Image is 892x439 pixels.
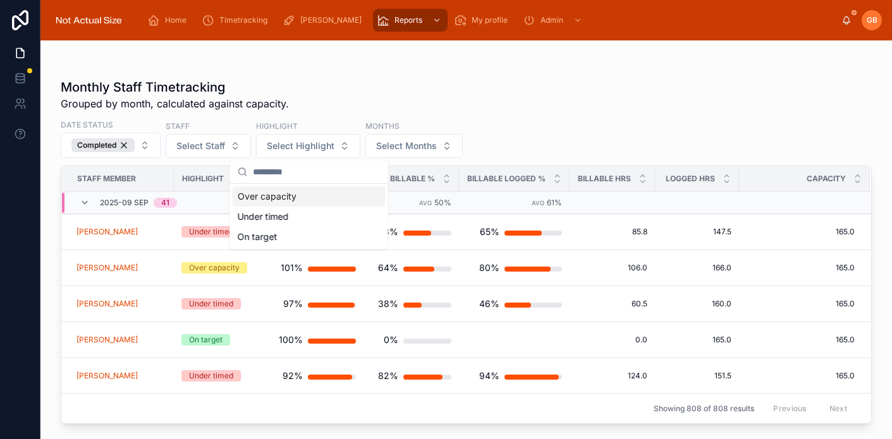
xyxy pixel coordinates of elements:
[807,174,846,184] span: Capacity
[76,299,138,309] a: [PERSON_NAME]
[390,174,435,184] span: Billable %
[189,226,233,238] div: Under timed
[541,15,563,25] span: Admin
[479,363,499,388] div: 94%
[76,227,138,237] a: [PERSON_NAME]
[472,15,508,25] span: My profile
[189,334,223,346] div: On target
[279,9,370,32] a: [PERSON_NAME]
[61,96,289,111] span: Grouped by month, calculated against capacity.
[233,227,386,247] div: On target
[283,291,303,316] div: 97%
[663,227,731,237] span: 147.5
[61,78,289,96] h1: Monthly Staff Timetracking
[577,335,647,345] span: 0.0
[378,363,398,388] div: 82%
[233,186,386,207] div: Over capacity
[547,198,562,207] span: 61%
[663,371,731,381] span: 151.5
[378,291,398,316] div: 38%
[233,207,386,227] div: Under timed
[577,371,647,381] span: 124.0
[467,174,546,184] span: Billable Logged %
[379,219,398,244] div: 58%
[176,140,225,152] span: Select Staff
[434,198,451,207] span: 50%
[365,120,400,131] label: Months
[378,255,398,280] div: 64%
[467,335,474,345] span: --
[419,200,432,207] small: Avg
[740,263,855,273] span: 165.0
[479,255,499,280] div: 80%
[144,9,195,32] a: Home
[76,263,138,273] a: [PERSON_NAME]
[663,299,731,309] span: 160.0
[61,133,161,158] button: Select Button
[51,10,127,30] img: App logo
[394,15,422,25] span: Reports
[256,120,298,131] label: Highlight
[740,335,855,345] span: 165.0
[189,262,240,274] div: Over capacity
[532,200,544,207] small: Avg
[76,371,138,381] a: [PERSON_NAME]
[283,363,303,388] div: 92%
[384,327,398,352] div: 0%
[71,138,135,152] button: Unselect COMPLETED
[300,15,362,25] span: [PERSON_NAME]
[373,9,448,32] a: Reports
[71,138,135,152] div: Completed
[867,15,877,25] span: GB
[578,174,631,184] span: Billable Hrs
[77,174,136,184] span: Staff Member
[166,134,251,158] button: Select Button
[182,174,224,184] span: Highlight
[161,198,169,208] div: 41
[267,140,334,152] span: Select Highlight
[450,9,516,32] a: My profile
[666,174,715,184] span: Logged Hrs
[519,9,589,32] a: Admin
[198,9,276,32] a: Timetracking
[376,140,437,152] span: Select Months
[61,119,113,130] label: Date Status
[740,299,855,309] span: 165.0
[740,371,855,381] span: 165.0
[654,404,754,414] span: Showing 808 of 808 results
[279,327,303,352] div: 100%
[577,227,647,237] span: 85.8
[740,227,855,237] span: 165.0
[663,263,731,273] span: 166.0
[365,134,463,158] button: Select Button
[230,184,388,250] div: Suggestions
[166,120,190,131] label: Staff
[100,198,149,208] span: 2025-09 Sep
[577,263,647,273] span: 106.0
[165,15,186,25] span: Home
[256,134,360,158] button: Select Button
[137,6,841,34] div: scrollable content
[189,370,233,382] div: Under timed
[480,219,499,244] div: 65%
[281,255,303,280] div: 101%
[663,335,731,345] span: 165.0
[577,299,647,309] span: 60.5
[189,298,233,310] div: Under timed
[479,291,499,316] div: 46%
[76,335,138,345] a: [PERSON_NAME]
[219,15,267,25] span: Timetracking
